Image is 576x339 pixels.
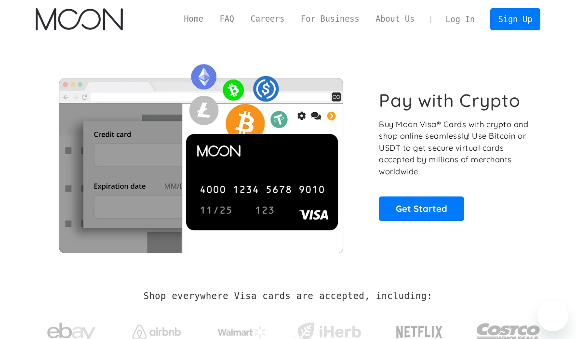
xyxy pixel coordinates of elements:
img: Moon Cards let you spend your crypto anywhere Visa is accepted. [36,57,366,253]
a: For Business [293,13,367,25]
img: Moon Logo [36,8,123,30]
a: Log In [438,9,483,30]
a: home [36,8,123,30]
a: Home [176,13,212,25]
h2: Shop everywhere Visa cards are accepted, including: [144,291,432,301]
a: About Us [367,13,423,25]
iframe: 메시징 창을 시작하는 버튼 [537,300,568,331]
a: Careers [242,13,293,25]
a: FAQ [212,13,242,25]
a: Sign Up [490,8,540,30]
p: Buy Moon Visa® Cards with crypto and shop online seamlessly! Use Bitcoin or USDT to get secure vi... [379,118,530,178]
a: Get Started [379,196,464,221]
img: Walmart [218,326,266,338]
h1: Pay with Crypto [379,90,521,111]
